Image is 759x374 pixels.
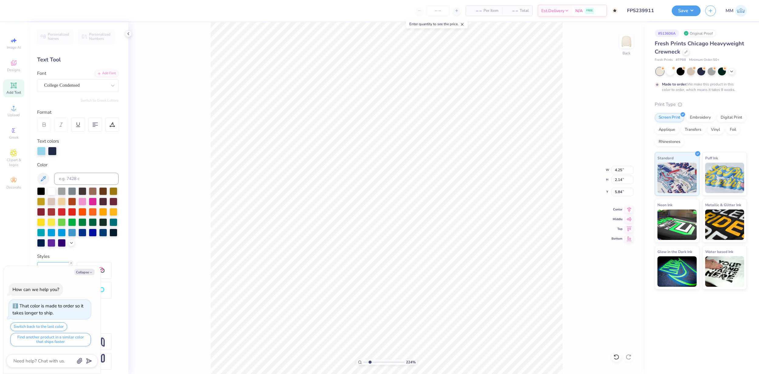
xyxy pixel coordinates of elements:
[506,8,518,14] span: – –
[726,5,747,17] a: MM
[612,207,622,212] span: Center
[662,81,737,92] div: We make this product in this color to order, which means it takes 8 weeks.
[705,163,744,193] img: Puff Ink
[6,185,21,190] span: Decorate
[657,155,674,161] span: Standard
[657,248,692,255] span: Glow in the Dark Ink
[655,113,684,122] div: Screen Print
[10,333,91,346] button: Find another product in a similar color that ships faster
[48,32,69,41] span: Personalized Names
[470,8,482,14] span: – –
[689,57,719,63] span: Minimum Order: 50 +
[37,138,59,145] label: Text colors
[620,35,632,47] img: Back
[612,217,622,221] span: Middle
[6,90,21,95] span: Add Text
[655,101,747,108] div: Print Type
[3,158,24,167] span: Clipart & logos
[682,29,716,37] div: Original Proof
[655,40,744,55] span: Fresh Prints Chicago Heavyweight Crewneck
[726,125,740,134] div: Foil
[37,70,46,77] label: Font
[657,210,697,240] img: Neon Ink
[74,269,95,275] button: Collapse
[622,50,630,56] div: Back
[9,135,19,140] span: Greek
[406,20,468,28] div: Enter quantity to see the price.
[655,57,673,63] span: Fresh Prints
[12,303,83,316] div: That color is made to order so it takes longer to ship.
[12,286,59,293] div: How can we help you?
[575,8,583,14] span: N/A
[672,5,701,16] button: Save
[37,161,119,168] div: Color
[541,8,564,14] span: Est. Delivery
[705,256,744,287] img: Water based Ink
[8,113,20,117] span: Upload
[657,202,672,208] span: Neon Ink
[676,57,686,63] span: # FP88
[586,9,593,13] span: FREE
[662,82,687,87] strong: Made to order:
[37,253,119,260] div: Styles
[657,256,697,287] img: Glow in the Dark Ink
[54,173,119,185] input: e.g. 7428 c
[686,113,715,122] div: Embroidery
[520,8,529,14] span: Total
[726,7,733,14] span: MM
[717,113,746,122] div: Digital Print
[7,45,21,50] span: Image AI
[612,237,622,241] span: Bottom
[707,125,724,134] div: Vinyl
[705,210,744,240] img: Metallic & Glitter Ink
[7,68,20,72] span: Designs
[735,5,747,17] img: Manolo Mariano
[483,8,498,14] span: Per Item
[681,125,705,134] div: Transfers
[655,125,679,134] div: Applique
[705,202,741,208] span: Metallic & Glitter Ink
[612,227,622,231] span: Top
[95,70,119,77] div: Add Font
[426,5,450,16] input: – –
[622,5,667,17] input: Untitled Design
[89,32,111,41] span: Personalized Numbers
[705,155,718,161] span: Puff Ink
[37,109,119,116] div: Format
[37,56,119,64] div: Text Tool
[406,359,416,365] span: 224 %
[10,322,67,331] button: Switch back to the last color
[657,163,697,193] img: Standard
[655,137,684,147] div: Rhinestones
[655,29,679,37] div: # 513606A
[81,98,119,103] button: Switch to Greek Letters
[705,248,733,255] span: Water based Ink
